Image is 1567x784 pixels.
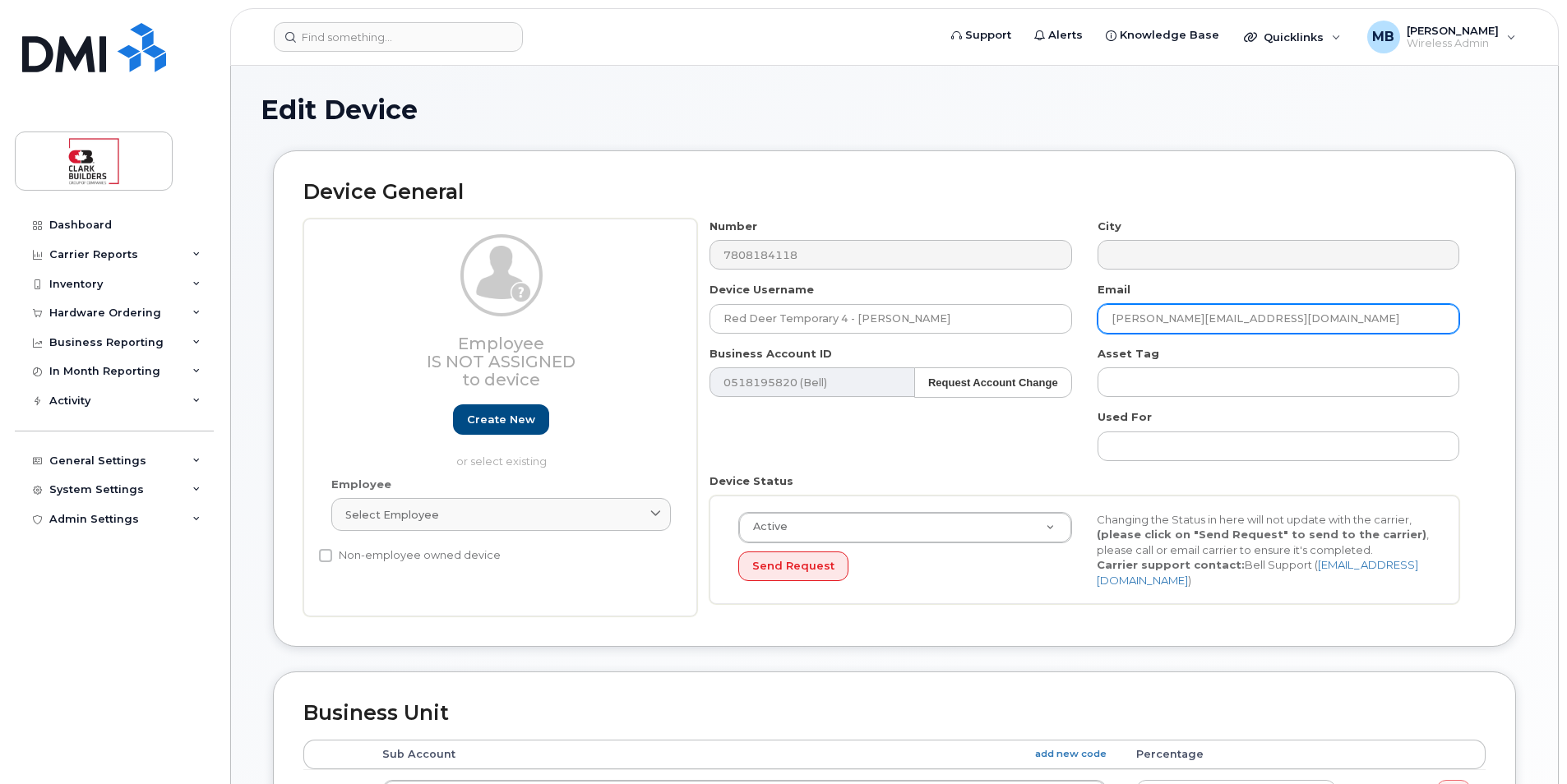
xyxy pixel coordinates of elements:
[427,352,575,371] span: Is not assigned
[367,740,1121,769] th: Sub Account
[1097,528,1426,541] strong: (please click on "Send Request" to send to the carrier)
[914,367,1072,398] button: Request Account Change
[331,334,671,389] h3: Employee
[738,551,848,582] button: Send Request
[1084,512,1443,588] div: Changing the Status in here will not update with the carrier, , please call or email carrier to e...
[1098,219,1121,234] label: City
[1495,713,1555,772] iframe: Messenger Launcher
[453,404,549,435] a: Create new
[303,702,1486,725] h2: Business Unit
[261,95,1528,124] h1: Edit Device
[743,519,788,534] span: Active
[331,498,671,531] a: Select employee
[1121,740,1351,769] th: Percentage
[1098,282,1130,297] label: Email
[345,507,439,523] span: Select employee
[710,282,814,297] label: Device Username
[319,546,501,565] label: Non-employee owned device
[710,473,793,489] label: Device Status
[1098,346,1159,362] label: Asset Tag
[710,219,757,234] label: Number
[710,346,832,362] label: Business Account ID
[462,370,540,390] span: to device
[1098,409,1152,425] label: Used For
[331,454,671,469] p: or select existing
[928,376,1058,389] strong: Request Account Change
[1097,558,1418,587] a: [EMAIL_ADDRESS][DOMAIN_NAME]
[331,477,391,492] label: Employee
[319,549,332,562] input: Non-employee owned device
[303,181,1486,204] h2: Device General
[1097,558,1245,571] strong: Carrier support contact:
[1035,747,1107,761] a: add new code
[739,513,1071,542] a: Active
